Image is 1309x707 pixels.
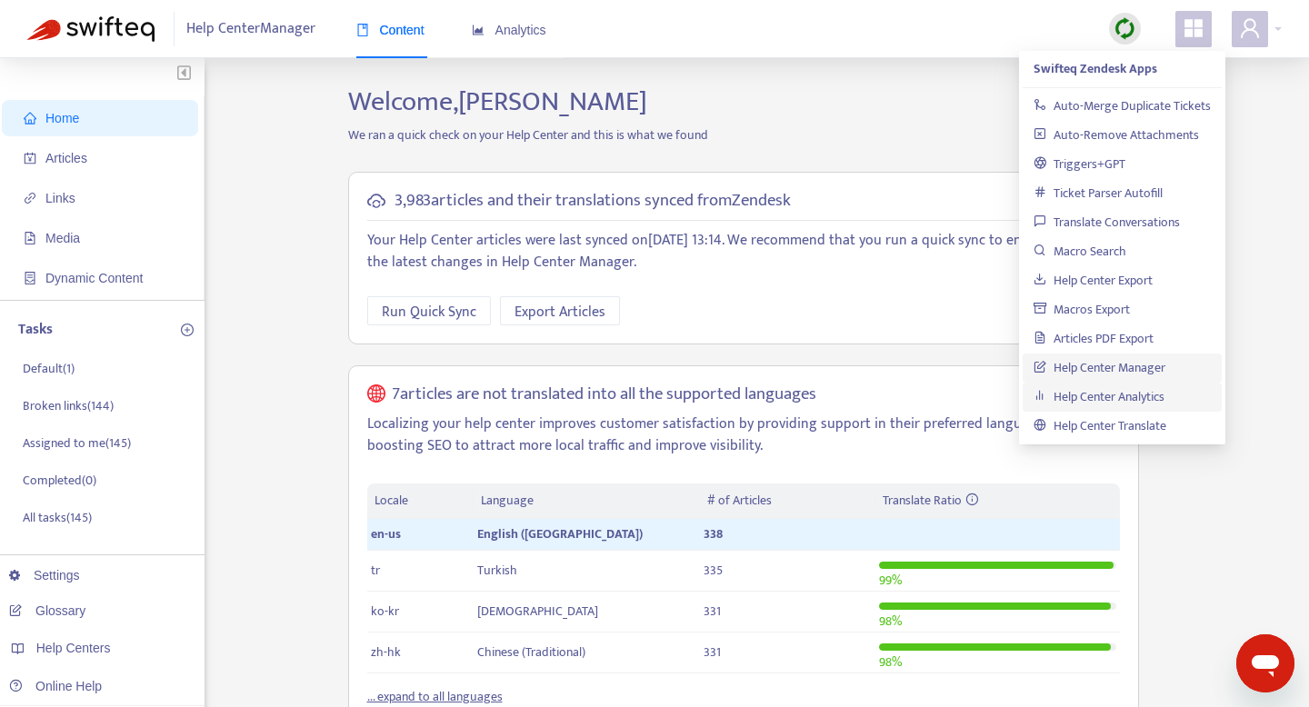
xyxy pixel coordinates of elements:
[24,232,36,244] span: file-image
[879,652,902,672] span: 98 %
[356,23,425,37] span: Content
[1034,386,1164,407] a: Help Center Analytics
[704,642,721,662] span: 331
[883,491,1112,511] div: Translate Ratio
[1034,328,1154,349] a: Articles PDF Export
[1034,357,1165,378] a: Help Center Manager
[367,686,503,707] a: ... expand to all languages
[24,152,36,164] span: account-book
[367,483,475,519] th: Locale
[1034,124,1199,145] a: Auto-Remove Attachments
[367,413,1120,457] p: Localizing your help center improves customer satisfaction by providing support in their preferre...
[371,601,399,622] span: ko-kr
[371,642,401,662] span: zh-hk
[472,23,546,37] span: Analytics
[1239,17,1261,39] span: user
[45,111,79,125] span: Home
[356,24,369,36] span: book
[45,231,80,245] span: Media
[477,523,643,544] span: English ([GEOGRAPHIC_DATA])
[367,192,385,210] span: cloud-sync
[24,272,36,284] span: container
[1034,58,1157,79] strong: Swifteq Zendesk Apps
[879,611,902,632] span: 98 %
[1183,17,1204,39] span: appstore
[335,125,1153,144] p: We ran a quick check on your Help Center and this is what we found
[704,523,723,544] span: 338
[186,12,315,46] span: Help Center Manager
[45,271,143,285] span: Dynamic Content
[477,601,598,622] span: [DEMOGRAPHIC_DATA]
[474,483,699,519] th: Language
[704,560,723,581] span: 335
[515,301,605,324] span: Export Articles
[24,192,36,204] span: link
[27,16,155,42] img: Swifteq
[367,384,385,405] span: global
[472,24,485,36] span: area-chart
[367,296,491,325] button: Run Quick Sync
[23,359,75,378] p: Default ( 1 )
[1034,212,1180,233] a: Translate Conversations
[500,296,620,325] button: Export Articles
[23,508,92,527] p: All tasks ( 145 )
[1034,270,1153,291] a: Help Center Export
[9,568,80,583] a: Settings
[1034,299,1130,320] a: Macros Export
[367,230,1120,274] p: Your Help Center articles were last synced on [DATE] 13:14 . We recommend that you run a quick sy...
[1034,183,1163,204] a: Ticket Parser Autofill
[371,560,380,581] span: tr
[1034,154,1125,174] a: Triggers+GPT
[879,570,902,591] span: 99 %
[477,560,517,581] span: Turkish
[23,396,114,415] p: Broken links ( 144 )
[1034,415,1166,436] a: Help Center Translate
[371,523,401,544] span: en-us
[45,151,87,165] span: Articles
[9,679,102,693] a: Online Help
[477,642,585,662] span: Chinese (Traditional)
[24,112,36,124] span: home
[45,191,75,205] span: Links
[23,433,131,453] p: Assigned to me ( 145 )
[1236,634,1294,692] iframe: Button to launch messaging window
[348,79,647,124] span: Welcome, [PERSON_NAME]
[9,603,85,618] a: Glossary
[181,324,194,336] span: plus-circle
[23,471,96,490] p: Completed ( 0 )
[1034,95,1211,116] a: Auto-Merge Duplicate Tickets
[700,483,875,519] th: # of Articles
[395,191,791,212] h5: 3,983 articles and their translations synced from Zendesk
[382,301,476,324] span: Run Quick Sync
[392,384,816,405] h5: 7 articles are not translated into all the supported languages
[36,641,111,655] span: Help Centers
[18,319,53,341] p: Tasks
[1114,17,1136,40] img: sync.dc5367851b00ba804db3.png
[1034,241,1126,262] a: Macro Search
[704,601,721,622] span: 331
